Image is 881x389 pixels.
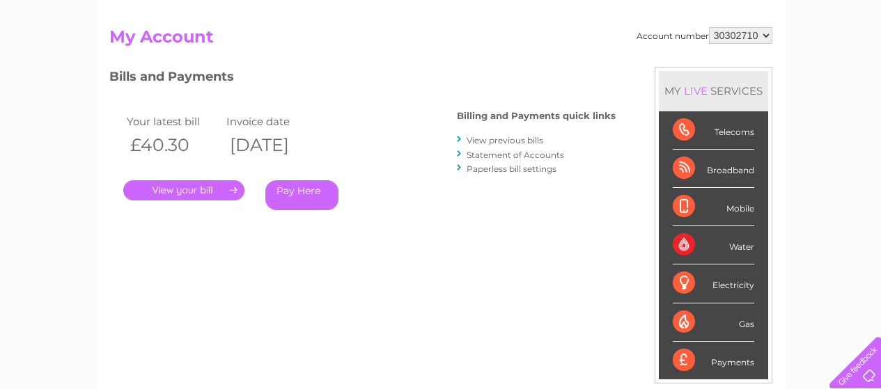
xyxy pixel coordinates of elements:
div: Gas [673,303,754,342]
a: Telecoms [710,59,751,70]
h4: Billing and Payments quick links [457,111,616,121]
a: Energy [671,59,701,70]
a: Log out [835,59,868,70]
a: View previous bills [467,135,543,145]
a: Pay Here [265,180,338,210]
a: Contact [788,59,822,70]
div: LIVE [681,84,710,97]
div: Payments [673,342,754,379]
div: Mobile [673,188,754,226]
a: Paperless bill settings [467,164,556,174]
div: Broadband [673,150,754,188]
td: Your latest bill [123,112,224,131]
h3: Bills and Payments [109,67,616,91]
a: Water [636,59,662,70]
div: Telecoms [673,111,754,150]
th: [DATE] [223,131,323,159]
a: Blog [760,59,780,70]
div: MY SERVICES [659,71,768,111]
div: Electricity [673,264,754,303]
a: Statement of Accounts [467,150,564,160]
img: logo.png [31,36,102,79]
div: Water [673,226,754,264]
a: . [123,180,244,200]
div: Clear Business is a trading name of Verastar Limited (registered in [GEOGRAPHIC_DATA] No. 3667643... [112,8,770,68]
h2: My Account [109,27,772,54]
div: Account number [637,27,772,44]
td: Invoice date [223,112,323,131]
a: 0333 014 3131 [618,7,715,24]
th: £40.30 [123,131,224,159]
